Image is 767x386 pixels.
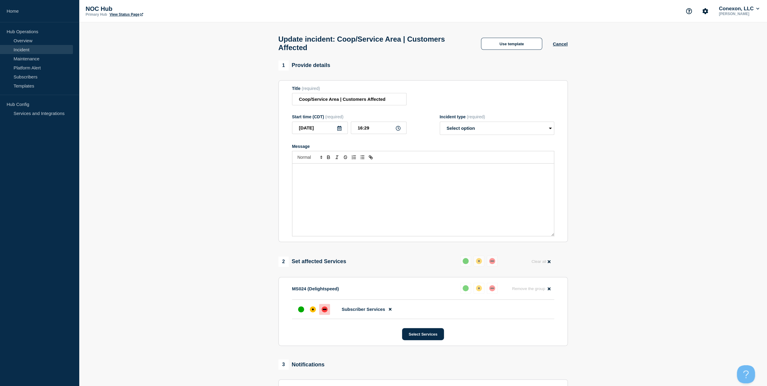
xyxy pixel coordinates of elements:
button: Conexon, LLC [718,6,760,12]
a: View Status Page [109,12,143,17]
button: Toggle strikethrough text [341,154,350,161]
div: affected [476,258,482,264]
select: Incident type [440,122,554,135]
div: up [463,258,469,264]
button: down [487,256,498,266]
button: up [460,283,471,294]
span: (required) [325,114,344,119]
button: down [487,283,498,294]
div: affected [476,285,482,291]
button: Remove the group [508,283,554,295]
button: Cancel [553,41,567,46]
p: MS024 (Delightspeed) [292,286,339,291]
p: Primary Hub [86,12,107,17]
span: 3 [278,359,289,370]
span: Subscriber Services [342,307,385,312]
p: [PERSON_NAME] [718,12,760,16]
span: Font size [295,154,324,161]
div: up [463,285,469,291]
button: up [460,256,471,266]
button: Toggle bold text [324,154,333,161]
div: Start time (CDT) [292,114,407,119]
button: affected [473,283,484,294]
div: Incident type [440,114,554,119]
button: Support [683,5,695,18]
button: Toggle link [366,154,375,161]
p: NOC Hub [86,5,206,12]
div: Message [292,144,554,149]
button: affected [473,256,484,266]
div: Notifications [278,359,325,370]
span: 1 [278,60,289,71]
div: Provide details [278,60,330,71]
div: affected [310,306,316,312]
div: Set affected Services [278,257,346,267]
div: down [489,285,495,291]
span: Remove the group [512,286,545,291]
iframe: Help Scout Beacon - Open [737,365,755,383]
button: Toggle bulleted list [358,154,366,161]
span: (required) [467,114,485,119]
div: down [322,306,328,312]
h1: Update incident: Coop/Service Area | Customers Affected [278,35,471,52]
div: Message [292,164,554,236]
input: Title [292,93,407,105]
span: 2 [278,257,289,267]
button: Select Services [402,328,444,340]
div: up [298,306,304,312]
input: HH:MM [351,122,407,134]
button: Toggle ordered list [350,154,358,161]
button: Use template [481,38,542,50]
button: Clear all [528,256,554,267]
input: YYYY-MM-DD [292,122,348,134]
div: down [489,258,495,264]
span: (required) [302,86,320,91]
button: Account settings [699,5,712,18]
button: Toggle italic text [333,154,341,161]
div: Title [292,86,407,91]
